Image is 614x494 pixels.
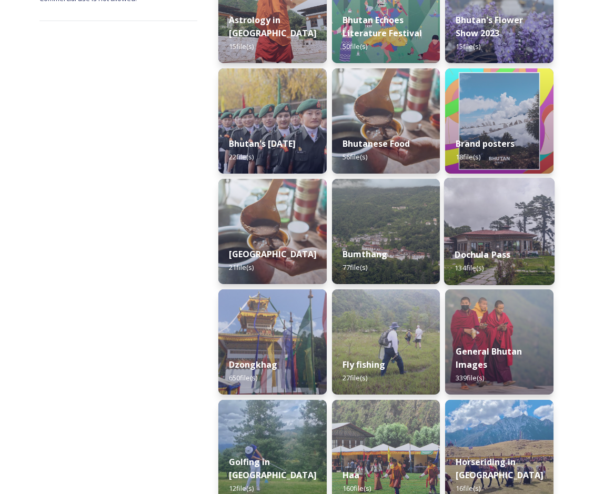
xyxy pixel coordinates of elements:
span: 21 file(s) [229,263,254,272]
img: Bumdeling%2520090723%2520by%2520Amp%2520Sripimanwat-4.jpg [332,68,440,174]
strong: [GEOGRAPHIC_DATA] [229,248,317,260]
strong: Dzongkhag [229,359,277,370]
span: 50 file(s) [343,42,367,51]
span: 56 file(s) [343,152,367,162]
img: Bhutan_Believe_800_1000_4.jpg [445,68,553,174]
img: Bumdeling%2520090723%2520by%2520Amp%2520Sripimanwat-4%25202.jpg [218,179,327,284]
span: 12 file(s) [229,483,254,493]
img: Bumthang%2520180723%2520by%2520Amp%2520Sripimanwat-20.jpg [332,179,440,284]
strong: Bhutan's Flower Show 2023 [456,14,523,39]
span: 18 file(s) [456,152,480,162]
img: Bhutan%2520National%2520Day10.jpg [218,68,327,174]
strong: Brand posters [456,138,515,149]
strong: Horseriding in [GEOGRAPHIC_DATA] [456,456,543,481]
span: 15 file(s) [456,42,480,51]
img: Festival%2520Header.jpg [218,289,327,395]
span: 339 file(s) [456,373,484,382]
strong: Dochula Pass [455,249,511,260]
span: 22 file(s) [229,152,254,162]
span: 16 file(s) [456,483,480,493]
img: 2022-10-01%252011.41.43.jpg [444,178,555,285]
img: by%2520Ugyen%2520Wangchuk14.JPG [332,289,440,395]
strong: General Bhutan Images [456,346,522,370]
span: 134 file(s) [455,263,484,273]
span: 650 file(s) [229,373,257,382]
strong: Astrology in [GEOGRAPHIC_DATA] [229,14,317,39]
strong: Haa [343,469,359,481]
span: 77 file(s) [343,263,367,272]
strong: Golfing in [GEOGRAPHIC_DATA] [229,456,317,481]
strong: Bhutanese Food [343,138,410,149]
strong: Bumthang [343,248,387,260]
span: 27 file(s) [343,373,367,382]
strong: Bhutan's [DATE] [229,138,296,149]
strong: Bhutan Echoes Literature Festival [343,14,422,39]
img: MarcusWestbergBhutanHiRes-23.jpg [445,289,553,395]
span: 160 file(s) [343,483,371,493]
strong: Fly fishing [343,359,385,370]
span: 15 file(s) [229,42,254,51]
